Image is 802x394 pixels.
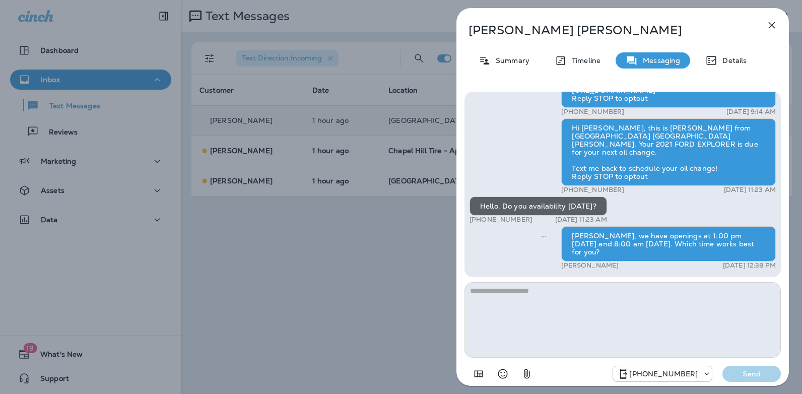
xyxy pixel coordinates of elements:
p: Messaging [638,56,680,64]
div: Hello. Do you availability [DATE]? [470,196,607,216]
p: [PERSON_NAME] [PERSON_NAME] [469,23,744,37]
p: Timeline [567,56,600,64]
p: [DATE] 11:23 AM [724,186,776,194]
p: Summary [491,56,529,64]
button: Add in a premade template [469,364,489,384]
p: [DATE] 12:38 PM [723,261,776,270]
div: [PERSON_NAME], we have openings at 1:00 pm [DATE] and 8:00 am [DATE]. Which time works best for you? [561,226,776,261]
span: Sent [541,231,546,240]
div: +1 (984) 409-9300 [613,368,712,380]
div: Hi [PERSON_NAME], this is [PERSON_NAME] from [GEOGRAPHIC_DATA] [GEOGRAPHIC_DATA][PERSON_NAME]. Yo... [561,118,776,186]
p: Details [717,56,747,64]
p: [DATE] 9:14 AM [726,108,776,116]
p: [PHONE_NUMBER] [561,108,624,116]
p: [PHONE_NUMBER] [561,186,624,194]
p: [PHONE_NUMBER] [470,216,532,224]
p: [PERSON_NAME] [561,261,619,270]
p: [PHONE_NUMBER] [629,370,698,378]
button: Select an emoji [493,364,513,384]
p: [DATE] 11:23 AM [555,216,607,224]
